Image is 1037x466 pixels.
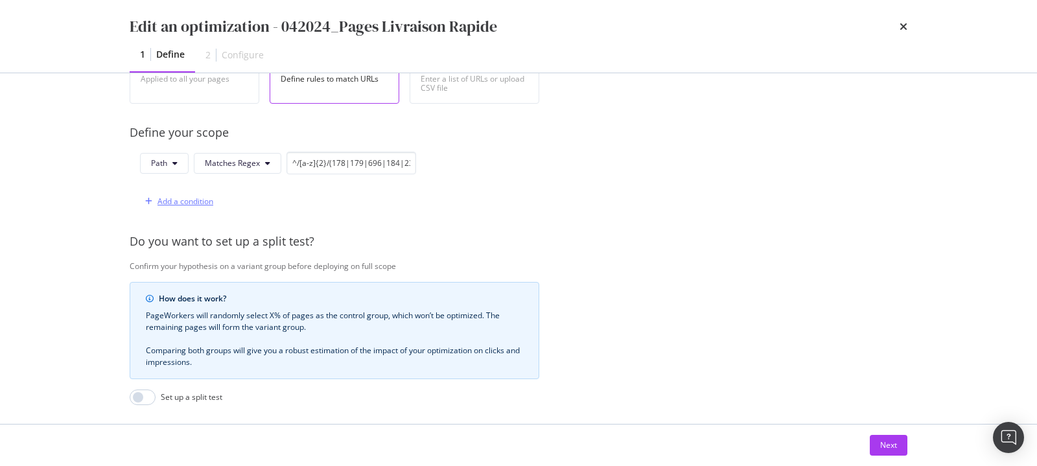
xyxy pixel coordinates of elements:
div: Open Intercom Messenger [993,422,1024,453]
span: Path [151,157,167,169]
button: Path [140,153,189,174]
div: 1 [140,48,145,61]
div: times [900,16,907,38]
button: Add a condition [140,191,213,212]
div: Set up a split test [161,391,222,402]
div: Applied to all your pages [141,75,248,84]
span: Matches Regex [205,157,260,169]
div: Do you want to set up a split test? [130,233,972,250]
div: Configure [222,49,264,62]
div: Add a condition [157,196,213,207]
div: info banner [130,282,539,379]
div: Edit an optimization - 042024_Pages Livraison Rapide [130,16,497,38]
div: Next [880,439,897,450]
button: Matches Regex [194,153,281,174]
div: PageWorkers will randomly select X% of pages as the control group, which won’t be optimized. The ... [146,310,523,368]
div: Define [156,48,185,61]
div: Enter a list of URLs or upload CSV file [421,75,528,93]
div: 2 [205,49,211,62]
div: Confirm your hypothesis on a variant group before deploying on full scope [130,261,972,272]
div: Define rules to match URLs [281,75,388,84]
div: Define your scope [130,124,972,141]
div: How does it work? [159,293,523,305]
button: Next [870,435,907,456]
